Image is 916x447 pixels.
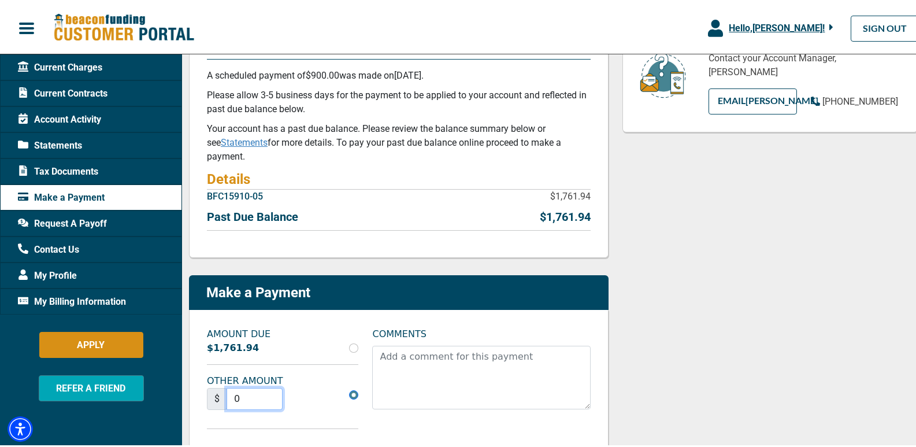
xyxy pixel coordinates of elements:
[18,162,98,176] span: Tax Documents
[18,293,126,306] span: My Billing Information
[729,20,825,31] span: Hello, [PERSON_NAME] !
[207,167,591,187] h4: Details
[372,325,426,339] label: COMMENTS
[39,373,144,399] button: REFER A FRIEND
[207,386,227,408] span: $
[550,187,591,201] p: $1,761.94
[207,339,259,353] label: $1,761.94
[221,135,268,146] a: Statements
[39,330,143,356] button: APPLY
[8,414,33,439] div: Accessibility Menu
[200,372,365,386] label: OTHER AMOUNT
[227,386,283,408] input: Currency
[18,189,105,202] span: Make a Payment
[18,84,107,98] span: Current Contracts
[207,120,591,161] p: Your account has a past due balance. Please review the balance summary below or see for more deta...
[18,110,101,124] span: Account Activity
[709,86,798,112] a: EMAIL[PERSON_NAME]
[200,325,365,339] label: AMOUNT DUE
[207,67,591,80] p: A scheduled payment of $900.00 was made on [DATE] .
[207,206,298,223] p: Past Due Balance
[822,94,898,105] span: [PHONE_NUMBER]
[18,241,79,254] span: Contact Us
[206,282,310,299] p: Make a Payment
[53,11,194,40] img: Beacon Funding Customer Portal Logo
[540,206,591,223] p: $1,761.94
[637,49,689,97] img: customer-service.png
[811,93,898,106] a: [PHONE_NUMBER]
[207,86,591,114] p: Please allow 3-5 business days for the payment to be applied to your account and reflected in pas...
[709,49,900,77] p: Contact your Account Manager, [PERSON_NAME]
[18,215,107,228] span: Request A Payoff
[18,58,102,72] span: Current Charges
[18,136,82,150] span: Statements
[207,187,263,201] p: BFC15910-05
[18,267,77,280] span: My Profile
